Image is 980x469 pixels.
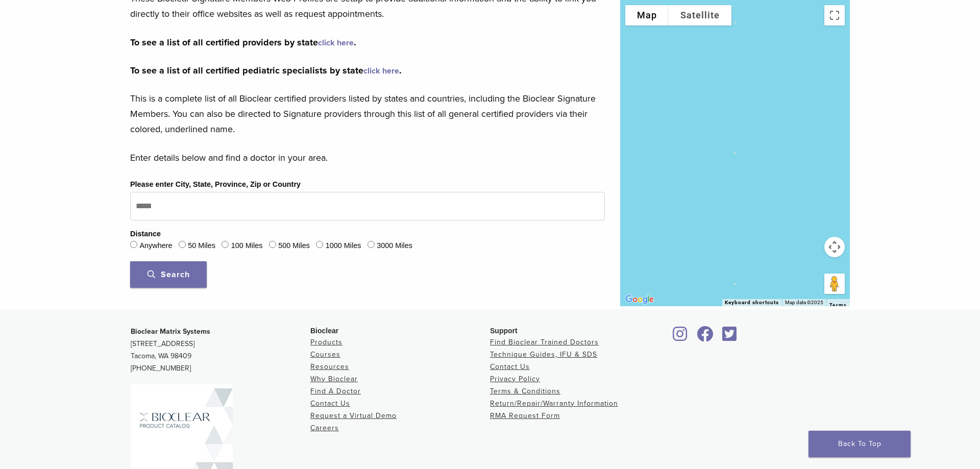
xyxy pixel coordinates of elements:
button: Show street map [625,5,669,26]
label: 50 Miles [188,240,215,252]
span: Search [148,269,190,280]
button: Keyboard shortcuts [725,299,779,306]
label: Anywhere [139,240,172,252]
a: Back To Top [808,431,911,457]
strong: Bioclear Matrix Systems [131,327,210,336]
a: Careers [310,424,339,432]
span: Bioclear [310,327,338,335]
span: Support [490,327,518,335]
a: Products [310,338,342,347]
strong: To see a list of all certified pediatric specialists by state . [130,65,402,76]
a: Courses [310,350,340,359]
a: Bioclear [719,332,740,342]
p: [STREET_ADDRESS] Tacoma, WA 98409 [PHONE_NUMBER] [131,326,310,375]
button: Toggle fullscreen view [824,5,845,26]
label: 1000 Miles [326,240,361,252]
span: Map data ©2025 [785,300,823,305]
a: Privacy Policy [490,375,540,383]
button: Drag Pegman onto the map to open Street View [824,274,845,294]
label: 100 Miles [231,240,263,252]
a: Resources [310,362,349,371]
a: Return/Repair/Warranty Information [490,399,618,408]
label: 500 Miles [278,240,310,252]
a: Find A Doctor [310,387,361,396]
a: Bioclear [693,332,717,342]
a: Technique Guides, IFU & SDS [490,350,597,359]
img: Google [623,293,656,306]
button: Map camera controls [824,237,845,257]
a: Request a Virtual Demo [310,411,397,420]
a: click here [318,38,354,48]
a: Open this area in Google Maps (opens a new window) [623,293,656,306]
button: Show satellite imagery [669,5,731,26]
a: click here [363,66,399,76]
a: Terms (opens in new tab) [829,302,847,308]
p: This is a complete list of all Bioclear certified providers listed by states and countries, inclu... [130,91,605,137]
a: Terms & Conditions [490,387,560,396]
a: Contact Us [310,399,350,408]
label: 3000 Miles [377,240,412,252]
a: RMA Request Form [490,411,560,420]
strong: To see a list of all certified providers by state . [130,37,356,48]
p: Enter details below and find a doctor in your area. [130,150,605,165]
button: Search [130,261,207,288]
a: Why Bioclear [310,375,358,383]
a: Bioclear [670,332,691,342]
label: Please enter City, State, Province, Zip or Country [130,179,301,190]
legend: Distance [130,229,161,240]
a: Contact Us [490,362,530,371]
a: Find Bioclear Trained Doctors [490,338,599,347]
